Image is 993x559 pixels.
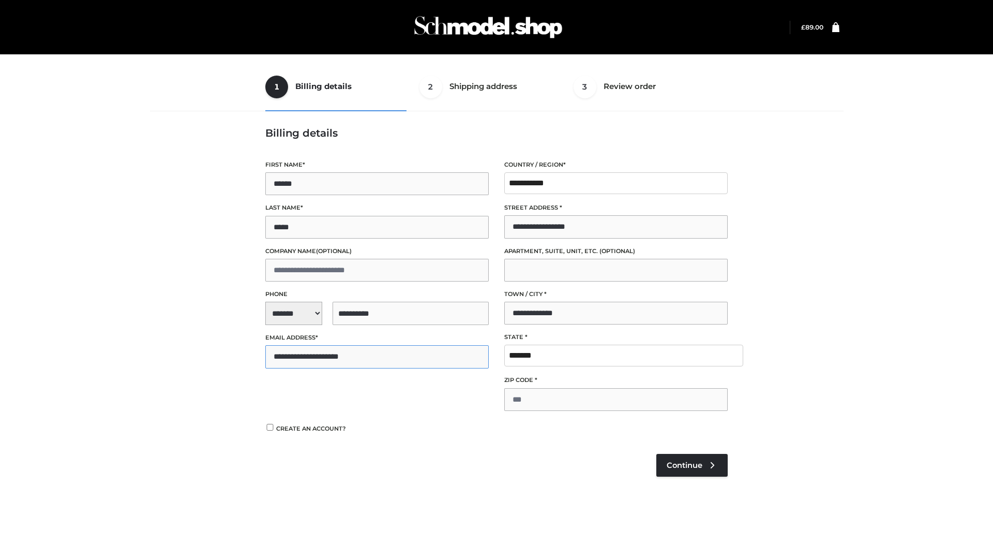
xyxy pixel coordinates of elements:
label: Apartment, suite, unit, etc. [504,246,728,256]
a: £89.00 [801,23,823,31]
label: Town / City [504,289,728,299]
h3: Billing details [265,127,728,139]
img: Schmodel Admin 964 [411,7,566,48]
label: Company name [265,246,489,256]
span: Create an account? [276,425,346,432]
input: Create an account? [265,424,275,431]
span: (optional) [316,247,352,255]
label: First name [265,160,489,170]
bdi: 89.00 [801,23,823,31]
label: Email address [265,333,489,343]
span: (optional) [599,247,635,255]
label: ZIP Code [504,375,728,385]
span: £ [801,23,805,31]
span: Continue [667,461,702,470]
a: Continue [656,454,728,477]
label: Country / Region [504,160,728,170]
label: State [504,332,728,342]
label: Phone [265,289,489,299]
label: Last name [265,203,489,213]
label: Street address [504,203,728,213]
